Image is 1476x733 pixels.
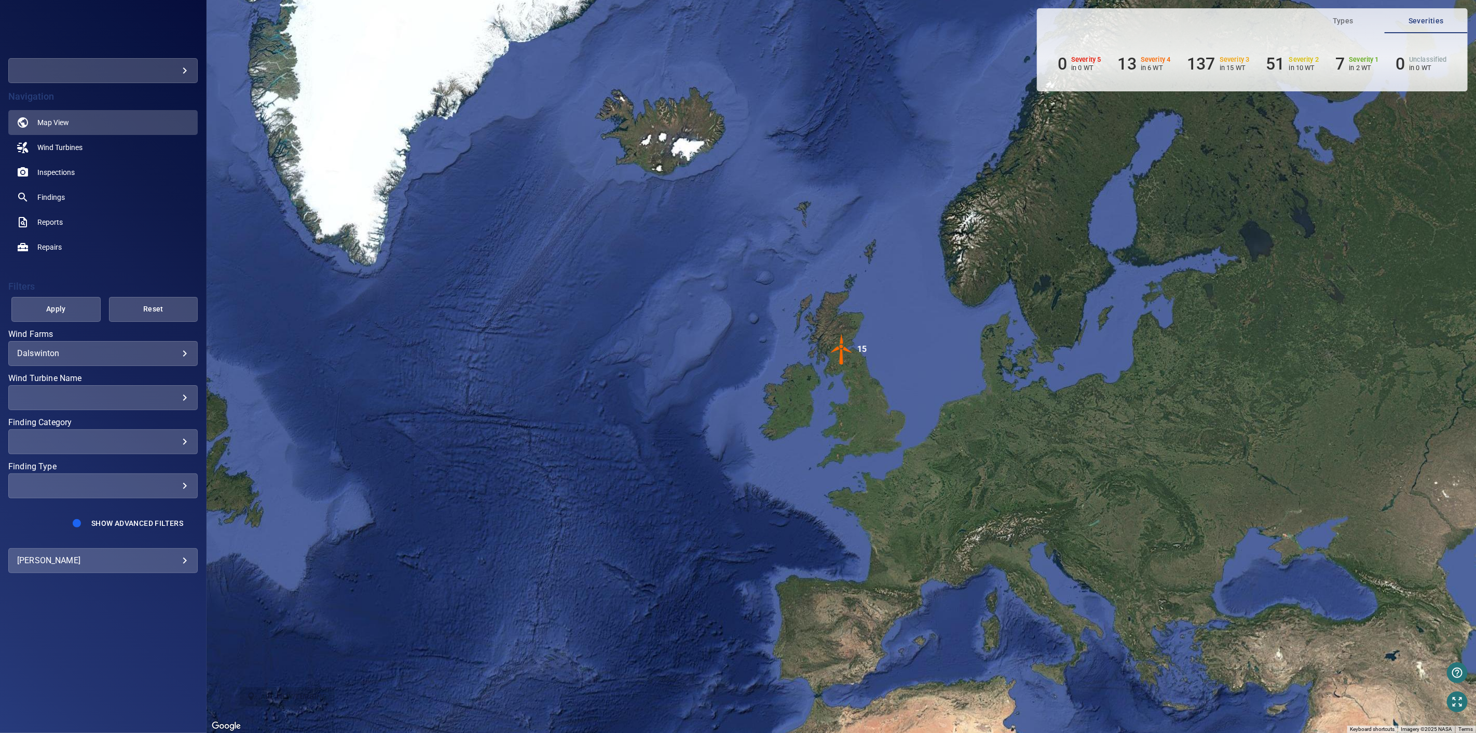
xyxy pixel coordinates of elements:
span: Repairs [37,242,62,252]
gmp-advanced-marker: 15 [826,334,857,366]
label: Finding Type [8,463,198,471]
a: Terms (opens in new tab) [1458,726,1473,732]
a: repairs noActive [8,235,198,260]
li: Severity Unclassified [1396,54,1447,74]
img: fullcircleventientenergy-logo [54,26,153,36]
span: Wind Turbines [37,142,83,153]
h6: 51 [1266,54,1285,74]
label: Wind Farms [8,330,198,338]
span: Findings [37,192,65,202]
a: Open this area in Google Maps (opens a new window) [209,720,243,733]
p: in 2 WT [1349,64,1379,72]
img: windFarmIconCat4.svg [826,334,857,365]
li: Severity 1 [1335,54,1379,74]
p: in 0 WT [1071,64,1101,72]
li: Severity 5 [1058,54,1101,74]
label: Finding Category [8,418,198,427]
h6: 7 [1335,54,1345,74]
button: Apply [11,297,101,322]
h6: 137 [1187,54,1215,74]
button: Reset [109,297,198,322]
span: Map View [37,117,69,128]
h6: 0 [1058,54,1067,74]
h6: Severity 2 [1289,56,1319,63]
h6: Severity 3 [1220,56,1250,63]
span: Reports [37,217,63,227]
div: 15 [857,334,867,365]
a: inspections noActive [8,160,198,185]
li: Severity 2 [1266,54,1319,74]
li: Severity 3 [1187,54,1250,74]
span: Show Advanced Filters [91,519,183,527]
span: Reset [122,303,185,316]
a: map active [8,110,198,135]
p: in 10 WT [1289,64,1319,72]
div: Finding Type [8,473,198,498]
h6: Severity 5 [1071,56,1101,63]
div: Wind Turbine Name [8,385,198,410]
button: Keyboard shortcuts [1350,726,1395,733]
span: Apply [24,303,88,316]
a: findings noActive [8,185,198,210]
h6: Severity 1 [1349,56,1379,63]
span: Types [1308,15,1378,28]
a: windturbines noActive [8,135,198,160]
div: Wind Farms [8,341,198,366]
img: Google [209,720,243,733]
a: reports noActive [8,210,198,235]
p: in 0 WT [1409,64,1447,72]
h4: Navigation [8,91,198,102]
p: in 6 WT [1141,64,1171,72]
span: Imagery ©2025 NASA [1401,726,1452,732]
div: [PERSON_NAME] [17,552,189,569]
div: Finding Category [8,429,198,454]
h6: Unclassified [1409,56,1447,63]
span: Severities [1391,15,1461,28]
label: Wind Turbine Name [8,374,198,383]
div: Dalswinton [17,348,189,358]
h6: 0 [1396,54,1405,74]
p: in 15 WT [1220,64,1250,72]
span: Inspections [37,167,75,178]
h6: Severity 4 [1141,56,1171,63]
div: fullcircleventientenergy [8,58,198,83]
h4: Filters [8,281,198,292]
h6: 13 [1118,54,1137,74]
li: Severity 4 [1118,54,1171,74]
button: Show Advanced Filters [85,515,189,532]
